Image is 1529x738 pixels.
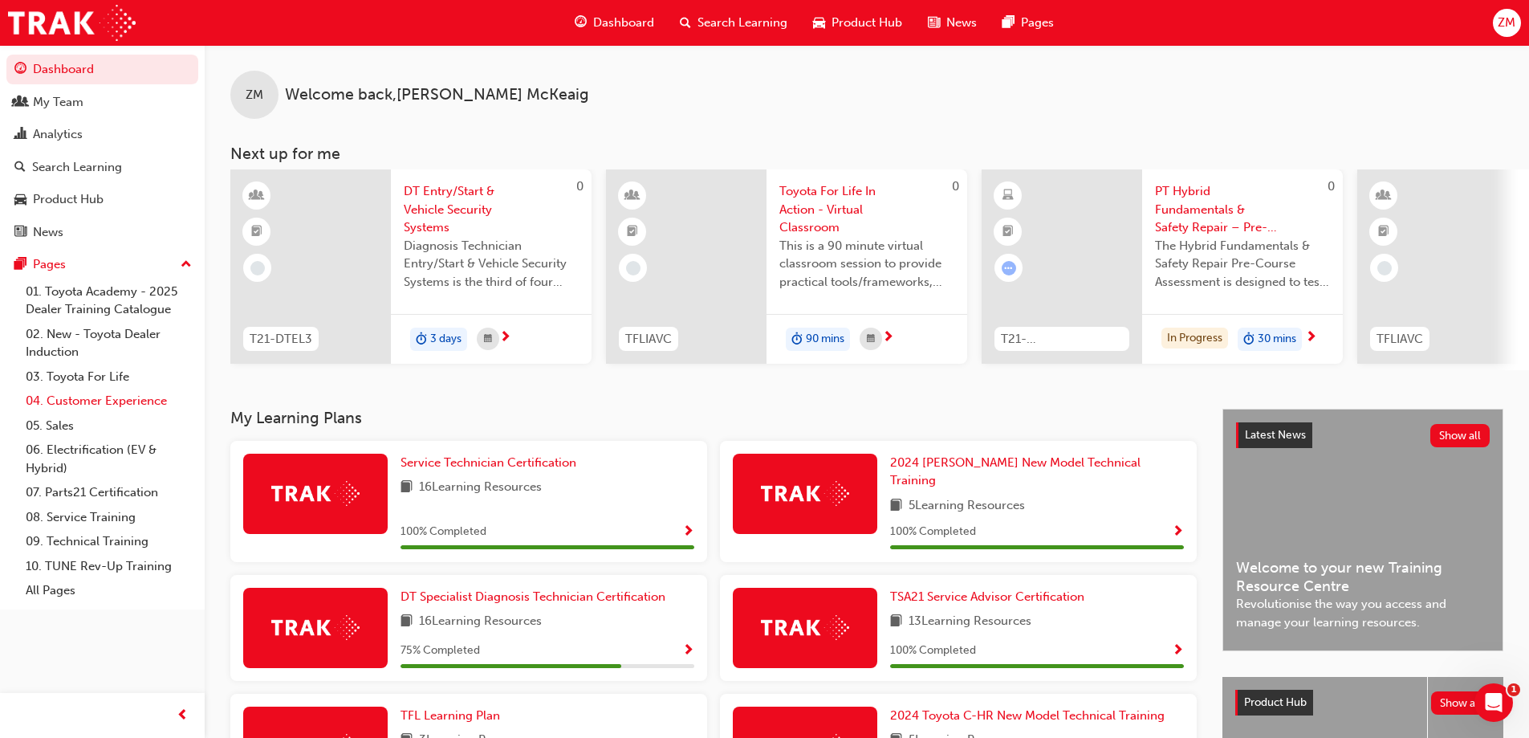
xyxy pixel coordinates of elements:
span: 30 mins [1258,330,1296,349]
span: Latest News [1245,428,1306,442]
a: 04. Customer Experience [19,389,198,414]
span: next-icon [1305,331,1317,345]
span: T21-PTHV_HYBRID_PRE_EXAM [1001,330,1123,349]
span: book-icon [401,612,413,632]
a: Search Learning [6,153,198,182]
span: 75 % Completed [401,642,480,660]
a: Latest NewsShow all [1236,422,1490,448]
span: learningRecordVerb_NONE-icon [626,261,640,275]
a: Service Technician Certification [401,454,583,472]
img: Trak [8,5,136,41]
span: prev-icon [177,706,189,726]
img: Trak [761,481,849,506]
a: 08. Service Training [19,505,198,530]
button: Show Progress [1172,641,1184,661]
button: Pages [6,250,198,279]
span: TFLIAVC [1377,330,1423,349]
span: car-icon [14,193,26,207]
span: Search Learning [697,14,787,32]
span: Toyota For Life In Action - Virtual Classroom [779,182,954,237]
span: 2024 Toyota C-HR New Model Technical Training [890,708,1165,723]
span: ZM [1498,14,1515,32]
a: Product Hub [6,185,198,214]
span: learningResourceType_INSTRUCTOR_LED-icon [1378,186,1389,206]
span: book-icon [890,496,902,516]
span: Show Progress [682,525,694,540]
span: 0 [576,179,584,194]
span: Welcome back , [PERSON_NAME] McKeaig [285,86,589,104]
span: learningResourceType_INSTRUCTOR_LED-icon [627,186,638,206]
h3: My Learning Plans [230,409,1197,427]
span: Show Progress [1172,525,1184,540]
a: 0TFLIAVCToyota For Life In Action - Virtual ClassroomThis is a 90 minute virtual classroom sessio... [606,169,967,364]
span: DT Entry/Start & Vehicle Security Systems [404,182,579,237]
span: up-icon [181,255,192,275]
span: learningResourceType_ELEARNING-icon [1002,186,1014,206]
span: The Hybrid Fundamentals & Safety Repair Pre-Course Assessment is designed to test your learning a... [1155,237,1330,292]
span: car-icon [813,13,825,33]
span: ZM [246,86,263,104]
div: News [33,223,63,242]
img: Trak [271,481,360,506]
span: news-icon [14,226,26,240]
button: Show Progress [682,641,694,661]
a: 2024 [PERSON_NAME] New Model Technical Training [890,454,1184,490]
button: Show all [1431,691,1491,715]
a: news-iconNews [915,6,990,39]
span: duration-icon [1243,329,1255,350]
span: learningRecordVerb_NONE-icon [250,261,265,275]
span: TFLIAVC [625,330,672,349]
span: booktick-icon [1378,222,1389,243]
span: 100 % Completed [401,523,486,541]
span: booktick-icon [1002,222,1014,243]
span: search-icon [680,13,691,33]
div: My Team [33,93,83,112]
span: 100 % Completed [890,642,976,660]
a: 09. Technical Training [19,529,198,554]
span: chart-icon [14,128,26,142]
span: T21-DTEL3 [250,330,312,349]
a: pages-iconPages [990,6,1067,39]
button: ZM [1493,9,1521,37]
a: All Pages [19,578,198,603]
span: pages-icon [1002,13,1015,33]
h3: Next up for me [205,145,1529,163]
span: DT Specialist Diagnosis Technician Certification [401,589,665,604]
a: guage-iconDashboard [562,6,667,39]
img: Trak [761,615,849,640]
a: DT Specialist Diagnosis Technician Certification [401,588,672,606]
div: Search Learning [32,158,122,177]
button: Show all [1430,424,1490,447]
a: News [6,218,198,247]
a: 10. TUNE Rev-Up Training [19,554,198,579]
div: In Progress [1161,328,1228,349]
a: 05. Sales [19,414,198,438]
button: Show Progress [682,522,694,542]
span: learningRecordVerb_NONE-icon [1377,261,1392,275]
span: learningResourceType_INSTRUCTOR_LED-icon [251,186,262,206]
span: booktick-icon [251,222,262,243]
div: Product Hub [33,190,104,209]
span: Service Technician Certification [401,455,576,470]
span: 0 [1328,179,1335,194]
span: 13 Learning Resources [909,612,1031,632]
span: duration-icon [791,329,803,350]
a: TSA21 Service Advisor Certification [890,588,1091,606]
span: 90 mins [806,330,844,349]
span: 3 days [430,330,462,349]
a: 0T21-PTHV_HYBRID_PRE_EXAMPT Hybrid Fundamentals & Safety Repair – Pre-Course AssessmentThe Hybrid... [982,169,1343,364]
span: This is a 90 minute virtual classroom session to provide practical tools/frameworks, behaviours a... [779,237,954,292]
span: TSA21 Service Advisor Certification [890,589,1084,604]
span: Dashboard [593,14,654,32]
span: 1 [1507,683,1520,696]
span: next-icon [499,331,511,345]
a: 03. Toyota For Life [19,365,198,389]
span: Pages [1021,14,1054,32]
span: book-icon [401,478,413,498]
span: learningRecordVerb_ATTEMPT-icon [1002,261,1016,275]
span: search-icon [14,161,26,175]
a: Product HubShow all [1235,690,1490,716]
span: 16 Learning Resources [419,478,542,498]
span: Product Hub [832,14,902,32]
